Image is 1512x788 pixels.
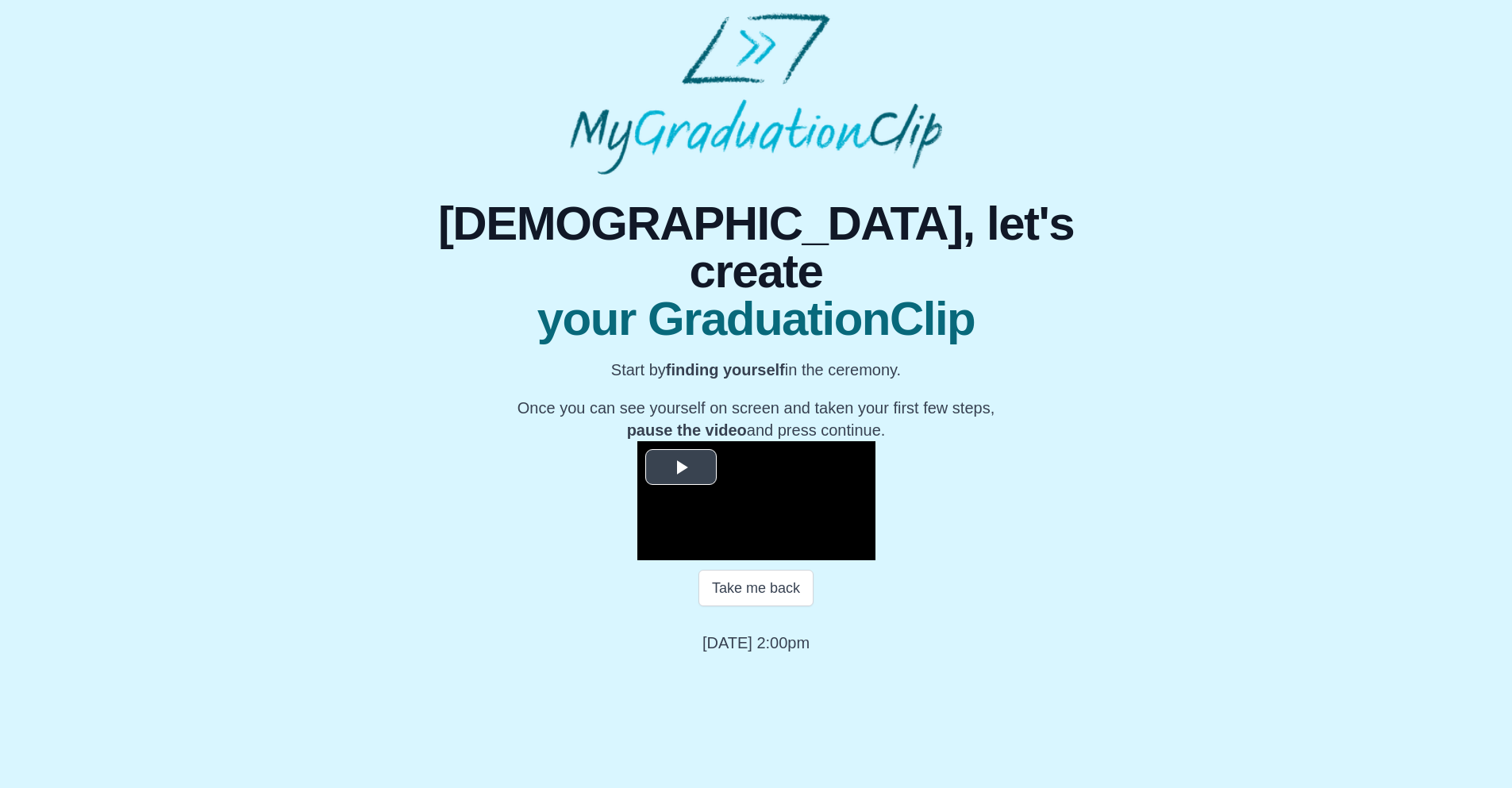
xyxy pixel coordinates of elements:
[378,295,1134,343] span: your GraduationClip
[645,449,717,485] button: Play Video
[627,421,747,439] b: pause the video
[570,13,941,175] img: MyGraduationClip
[637,441,875,560] div: Video Player
[452,359,1061,381] p: Start by in the ceremony.
[698,570,814,606] button: Take me back
[378,200,1134,295] span: [DEMOGRAPHIC_DATA], let's create
[702,632,810,654] p: [DATE] 2:00pm
[452,397,1061,441] p: Once you can see yourself on screen and taken your first few steps, and press continue.
[666,361,785,379] b: finding yourself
